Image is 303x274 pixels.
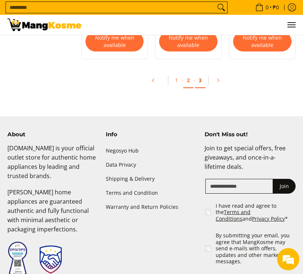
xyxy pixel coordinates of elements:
[89,15,296,35] ul: Customer Navigation
[78,70,299,94] ul: Pagination
[287,15,296,35] button: Menu
[106,144,197,158] a: Negosyo Hub
[89,15,296,35] nav: Main Menu
[85,31,144,51] button: Notify me when available
[193,77,195,84] span: ·
[205,131,296,138] h4: Don't Miss out!
[216,232,296,265] label: By submitting your email, you agree that MangKosme may send e-mails with offers, updates and othe...
[4,190,141,215] textarea: Type your message and click 'Submit'
[106,158,197,172] a: Data Privacy
[216,208,250,222] a: Terms and Conditions
[121,4,139,21] div: Minimize live chat window
[7,19,81,31] img: Bodega Sale Refrigerator l Mang Kosme: Home Appliances Warehouse Sale | Page 2
[273,179,296,194] button: Join
[183,73,193,88] a: 2
[7,188,98,241] p: [PERSON_NAME] home appliances are guaranteed authentic and fully functional with minimal aestheti...
[195,73,205,88] a: 3
[16,87,129,162] span: We are offline. Please leave us a message.
[7,144,98,188] p: [DOMAIN_NAME] is your official outlet store for authentic home appliances by leading and trusted ...
[253,3,281,11] span: •
[216,203,296,222] label: I have read and agree to the and *
[108,215,134,225] em: Submit
[106,186,197,200] a: Terms and Condition
[252,215,285,222] a: Privacy Policy
[40,245,62,274] img: Trustmark Seal
[233,31,292,51] button: Notify me when available
[159,31,218,51] button: Notify me when available
[205,144,296,178] p: Join to get special offers, free giveaways, and once-in-a-lifetime deals.
[182,77,183,84] span: ·
[106,172,197,186] a: Shipping & Delivery
[215,2,227,13] button: Search
[7,131,98,138] h4: About
[106,200,197,214] a: Warranty and Return Policies
[272,5,280,10] span: ₱0
[265,5,270,10] span: 0
[171,73,182,87] a: 1
[38,41,124,51] div: Leave a message
[106,131,197,138] h4: Info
